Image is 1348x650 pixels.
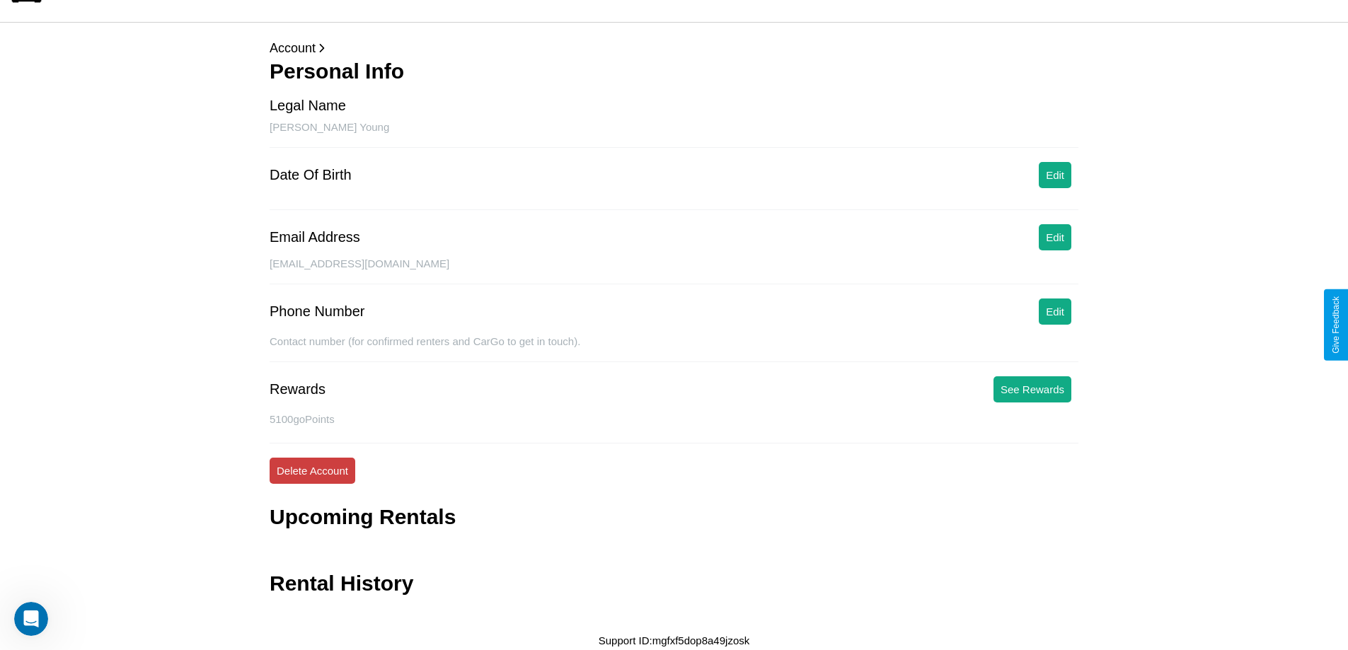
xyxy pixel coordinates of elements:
[270,229,360,245] div: Email Address
[270,335,1078,362] div: Contact number (for confirmed renters and CarGo to get in touch).
[599,631,749,650] p: Support ID: mgfxf5dop8a49jzosk
[1039,298,1071,325] button: Edit
[270,458,355,484] button: Delete Account
[270,571,413,596] h3: Rental History
[1039,224,1071,250] button: Edit
[270,303,365,320] div: Phone Number
[14,602,48,636] iframe: Intercom live chat
[270,410,1078,429] p: 5100 goPoints
[270,37,1078,59] p: Account
[270,98,346,114] div: Legal Name
[270,257,1078,284] div: [EMAIL_ADDRESS][DOMAIN_NAME]
[993,376,1071,402] button: See Rewards
[270,505,456,529] h3: Upcoming Rentals
[1039,162,1071,188] button: Edit
[270,167,352,183] div: Date Of Birth
[270,59,1078,83] h3: Personal Info
[270,381,326,397] div: Rewards
[1331,296,1341,354] div: Give Feedback
[270,121,1078,148] div: [PERSON_NAME] Young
